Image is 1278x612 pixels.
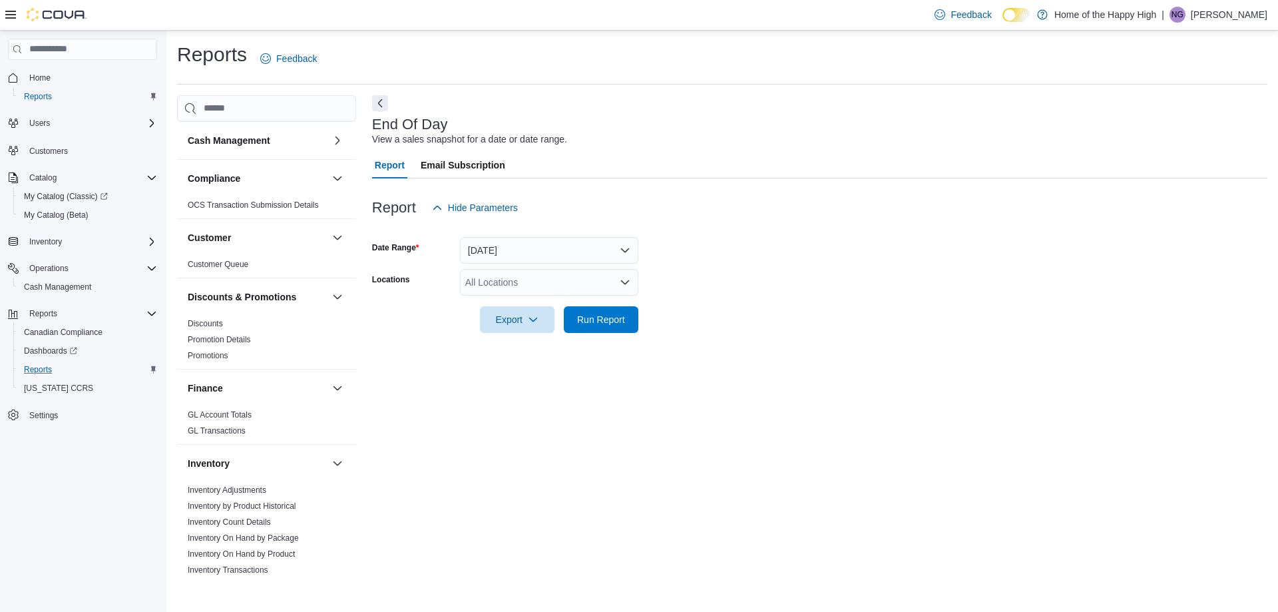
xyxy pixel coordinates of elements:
[24,364,52,375] span: Reports
[188,134,327,147] button: Cash Management
[188,457,230,470] h3: Inventory
[19,207,157,223] span: My Catalog (Beta)
[188,501,296,511] a: Inventory by Product Historical
[19,324,157,340] span: Canadian Compliance
[188,260,248,269] a: Customer Queue
[24,170,157,186] span: Catalog
[24,282,91,292] span: Cash Management
[188,517,271,527] a: Inventory Count Details
[19,188,113,204] a: My Catalog (Classic)
[188,351,228,360] a: Promotions
[1054,7,1156,23] p: Home of the Happy High
[24,306,157,322] span: Reports
[1002,8,1030,22] input: Dark Mode
[19,207,94,223] a: My Catalog (Beta)
[24,70,56,86] a: Home
[188,259,248,270] span: Customer Queue
[188,334,251,345] span: Promotion Details
[188,457,327,470] button: Inventory
[13,342,162,360] a: Dashboards
[188,335,251,344] a: Promotion Details
[19,362,57,378] a: Reports
[372,274,410,285] label: Locations
[29,263,69,274] span: Operations
[372,133,567,147] div: View a sales snapshot for a date or date range.
[188,172,240,185] h3: Compliance
[19,279,97,295] a: Cash Management
[3,168,162,187] button: Catalog
[177,316,356,369] div: Discounts & Promotions
[188,565,268,575] span: Inventory Transactions
[19,89,57,105] a: Reports
[372,242,419,253] label: Date Range
[8,63,157,459] nav: Complex example
[188,485,266,495] a: Inventory Adjustments
[276,52,317,65] span: Feedback
[329,133,345,149] button: Cash Management
[1171,7,1183,23] span: NG
[421,152,505,178] span: Email Subscription
[929,1,996,28] a: Feedback
[24,383,93,394] span: [US_STATE] CCRS
[188,350,228,361] span: Promotions
[329,170,345,186] button: Compliance
[24,346,77,356] span: Dashboards
[24,115,55,131] button: Users
[372,200,416,216] h3: Report
[188,501,296,511] span: Inventory by Product Historical
[188,517,271,527] span: Inventory Count Details
[24,69,157,86] span: Home
[19,362,157,378] span: Reports
[3,259,162,278] button: Operations
[3,114,162,133] button: Users
[29,410,58,421] span: Settings
[372,95,388,111] button: Next
[480,306,554,333] button: Export
[1170,7,1185,23] div: Natalie Grant
[177,407,356,444] div: Finance
[188,410,252,420] span: GL Account Totals
[24,191,108,202] span: My Catalog (Classic)
[372,117,448,133] h3: End Of Day
[177,256,356,278] div: Customer
[24,91,52,102] span: Reports
[427,194,523,221] button: Hide Parameters
[329,230,345,246] button: Customer
[188,200,319,210] a: OCS Transaction Submission Details
[188,410,252,420] a: GL Account Totals
[24,210,89,220] span: My Catalog (Beta)
[577,313,625,326] span: Run Report
[951,8,991,21] span: Feedback
[13,379,162,398] button: [US_STATE] CCRS
[19,343,157,359] span: Dashboards
[188,485,266,495] span: Inventory Adjustments
[188,318,223,329] span: Discounts
[177,197,356,218] div: Compliance
[24,115,157,131] span: Users
[188,134,270,147] h3: Cash Management
[188,231,327,244] button: Customer
[19,380,99,396] a: [US_STATE] CCRS
[1191,7,1267,23] p: [PERSON_NAME]
[13,278,162,296] button: Cash Management
[448,201,518,214] span: Hide Parameters
[3,68,162,87] button: Home
[1002,22,1003,23] span: Dark Mode
[24,306,63,322] button: Reports
[24,260,74,276] button: Operations
[3,232,162,251] button: Inventory
[188,549,295,559] span: Inventory On Hand by Product
[255,45,322,72] a: Feedback
[177,41,247,68] h1: Reports
[19,279,157,295] span: Cash Management
[24,143,73,159] a: Customers
[188,290,327,304] button: Discounts & Promotions
[29,73,51,83] span: Home
[29,118,50,129] span: Users
[329,456,345,471] button: Inventory
[13,187,162,206] a: My Catalog (Classic)
[13,323,162,342] button: Canadian Compliance
[329,380,345,396] button: Finance
[1162,7,1164,23] p: |
[329,289,345,305] button: Discounts & Promotions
